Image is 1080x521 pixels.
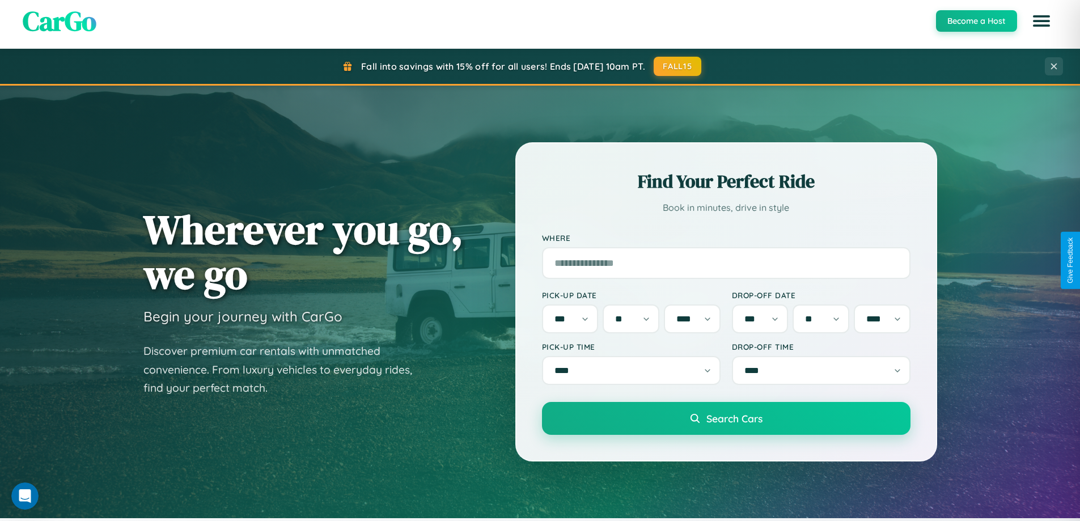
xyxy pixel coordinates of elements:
label: Where [542,233,910,243]
iframe: Intercom live chat [11,482,39,510]
label: Drop-off Date [732,290,910,300]
span: Fall into savings with 15% off for all users! Ends [DATE] 10am PT. [361,61,645,72]
div: Give Feedback [1066,238,1074,283]
p: Book in minutes, drive in style [542,200,910,216]
label: Drop-off Time [732,342,910,351]
button: Search Cars [542,402,910,435]
button: Become a Host [936,10,1017,32]
button: FALL15 [654,57,701,76]
button: Open menu [1026,5,1057,37]
label: Pick-up Time [542,342,721,351]
span: CarGo [23,2,96,40]
p: Discover premium car rentals with unmatched convenience. From luxury vehicles to everyday rides, ... [143,342,427,397]
h3: Begin your journey with CarGo [143,308,342,325]
h2: Find Your Perfect Ride [542,169,910,194]
span: Search Cars [706,412,763,425]
label: Pick-up Date [542,290,721,300]
h1: Wherever you go, we go [143,207,463,296]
